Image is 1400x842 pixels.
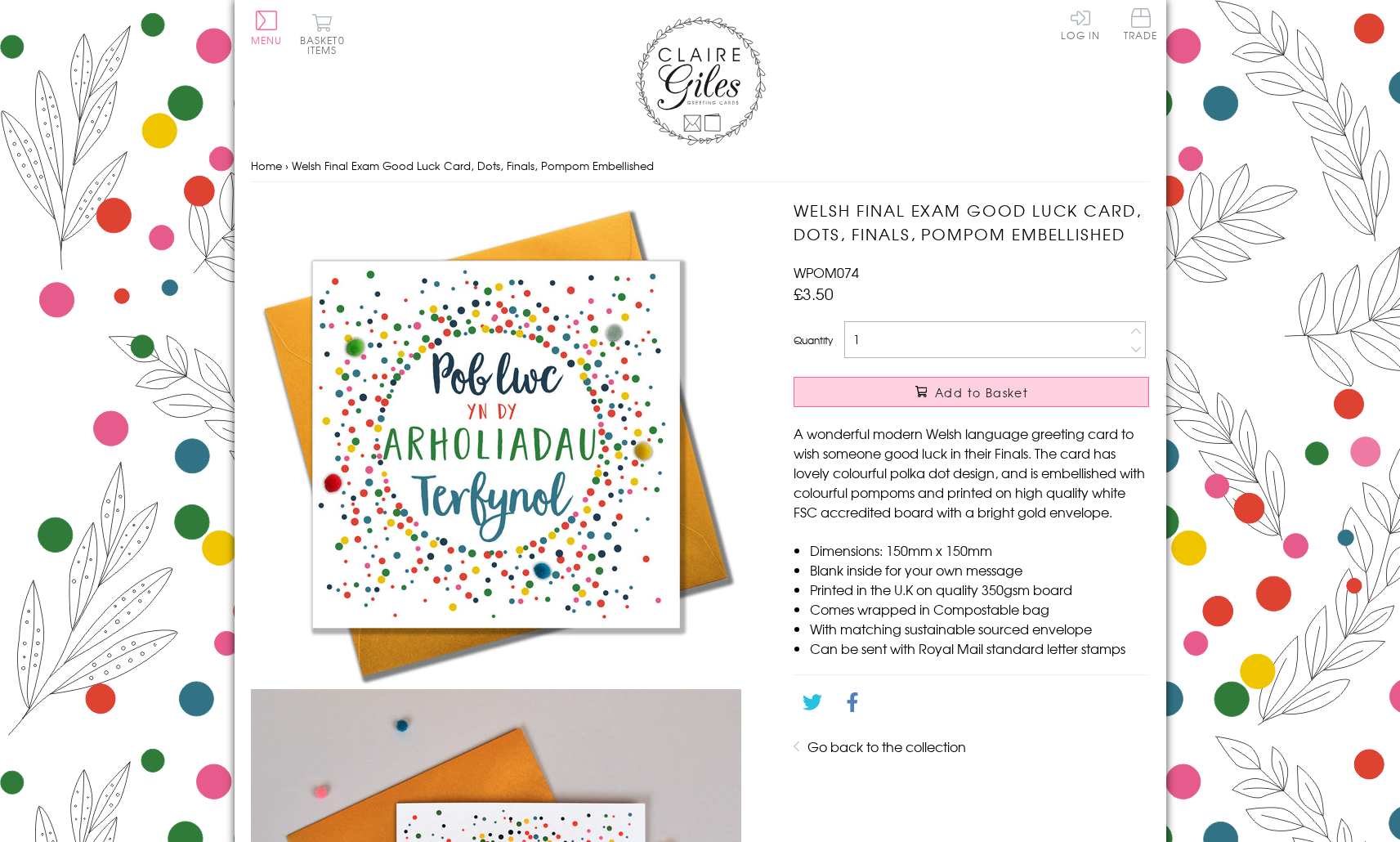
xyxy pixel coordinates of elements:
img: Welsh Final Exam Good Luck Card, Dots, Finals, Pompom Embellished [251,199,741,689]
span: Menu [251,33,283,47]
a: Go back to the collection [807,737,966,756]
label: Quantity [794,333,833,347]
span: Trade [1124,8,1158,40]
span: › [285,158,288,173]
span: WPOM074 [794,262,859,282]
li: Can be sent with Royal Mail standard letter stamps [810,638,1149,658]
li: Blank inside for your own message [810,560,1149,580]
button: Menu [251,11,283,45]
button: Basket0 items [300,13,345,55]
li: With matching sustainable sourced envelope [810,619,1149,638]
nav: breadcrumbs [251,150,1150,183]
span: 0 items [307,33,345,57]
a: Trade [1124,8,1158,43]
a: Log In [1061,8,1100,40]
li: Dimensions: 150mm x 150mm [810,540,1149,560]
span: £3.50 [794,282,834,305]
span: Welsh Final Exam Good Luck Card, Dots, Finals, Pompom Embellished [292,158,654,173]
p: A wonderful modern Welsh language greeting card to wish someone good luck in their Finals. The ca... [794,423,1149,522]
img: Claire Giles Greetings Cards [635,16,766,146]
span: Add to Basket [935,384,1028,401]
a: Home [251,158,282,173]
button: Add to Basket [794,377,1149,407]
li: Comes wrapped in Compostable bag [810,599,1149,619]
h1: Welsh Final Exam Good Luck Card, Dots, Finals, Pompom Embellished [794,199,1149,246]
li: Printed in the U.K on quality 350gsm board [810,580,1149,599]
